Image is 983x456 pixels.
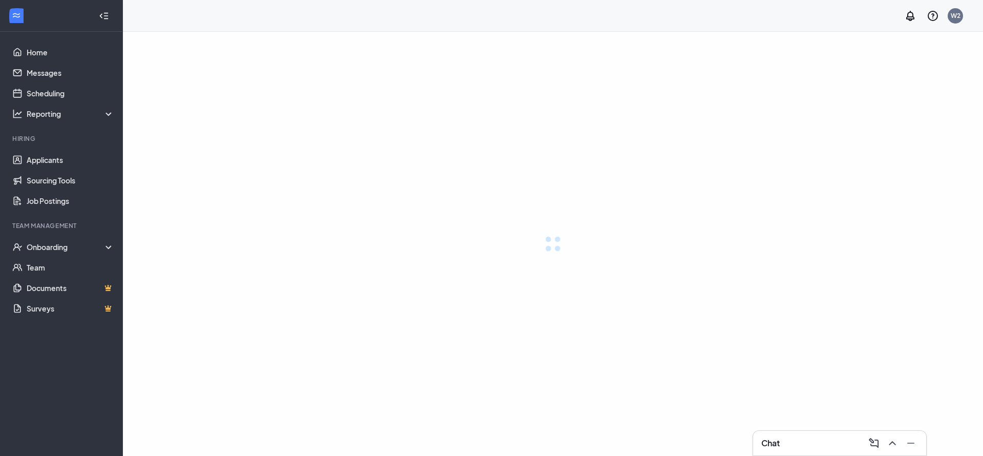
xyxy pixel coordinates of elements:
a: Team [27,257,114,278]
div: Reporting [27,109,115,119]
a: Home [27,42,114,63]
div: Team Management [12,221,112,230]
svg: ComposeMessage [868,437,880,449]
button: ComposeMessage [865,435,881,451]
button: ChevronUp [883,435,900,451]
svg: Notifications [904,10,916,22]
svg: ChevronUp [886,437,899,449]
a: DocumentsCrown [27,278,114,298]
svg: Collapse [99,11,109,21]
svg: UserCheck [12,242,23,252]
div: Onboarding [27,242,115,252]
a: Scheduling [27,83,114,103]
div: Hiring [12,134,112,143]
svg: WorkstreamLogo [11,10,22,20]
a: SurveysCrown [27,298,114,319]
svg: Analysis [12,109,23,119]
svg: Minimize [905,437,917,449]
a: Job Postings [27,191,114,211]
a: Sourcing Tools [27,170,114,191]
button: Minimize [902,435,918,451]
h3: Chat [761,438,780,449]
div: W2 [951,11,960,20]
a: Messages [27,63,114,83]
a: Applicants [27,150,114,170]
svg: QuestionInfo [927,10,939,22]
